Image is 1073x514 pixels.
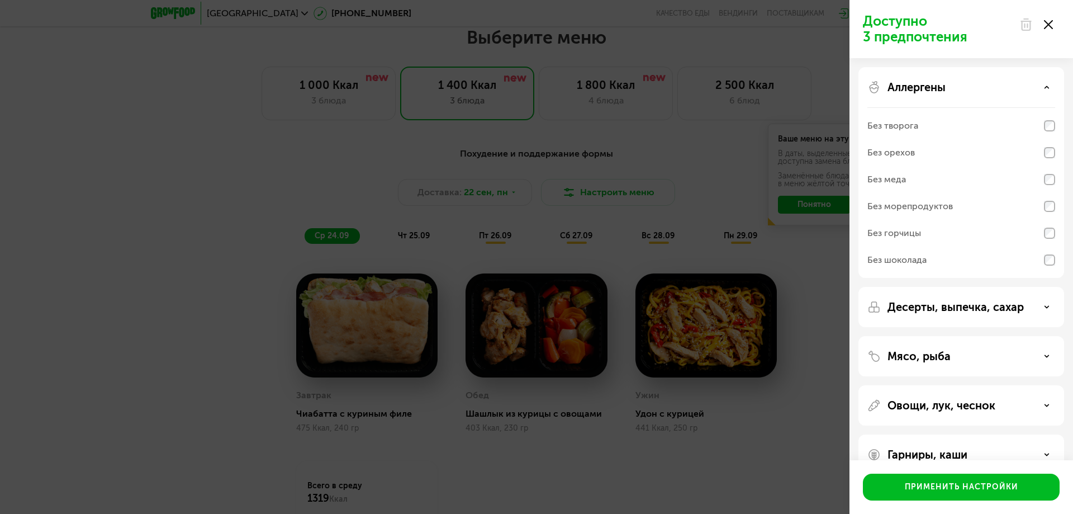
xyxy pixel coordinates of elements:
[887,300,1024,314] p: Десерты, выпечка, сахар
[887,448,967,461] p: Гарниры, каши
[867,146,915,159] div: Без орехов
[887,81,946,94] p: Аллергены
[867,119,918,133] div: Без творога
[887,399,995,412] p: Овощи, лук, чеснок
[863,13,1013,45] p: Доступно 3 предпочтения
[905,482,1018,493] div: Применить настройки
[887,350,951,363] p: Мясо, рыба
[867,200,953,213] div: Без морепродуктов
[863,474,1060,501] button: Применить настройки
[867,253,927,267] div: Без шоколада
[867,227,921,240] div: Без горчицы
[867,173,906,186] div: Без меда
